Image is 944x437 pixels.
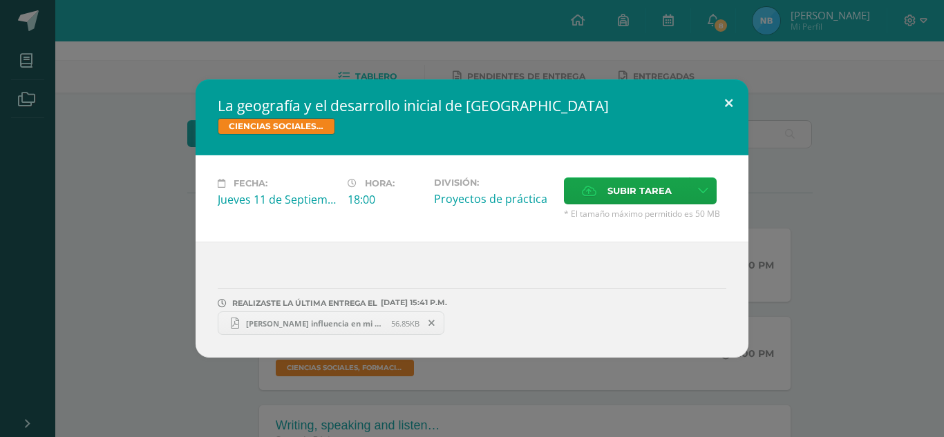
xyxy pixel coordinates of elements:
a: [PERSON_NAME] influencia en mi cultura..pdf 56.85KB [218,311,444,335]
button: Close (Esc) [709,79,748,126]
div: 18:00 [348,192,423,207]
span: [PERSON_NAME] influencia en mi cultura..pdf [239,318,391,329]
div: Proyectos de práctica [434,191,553,206]
span: Subir tarea [607,178,672,204]
h2: La geografía y el desarrollo inicial de [GEOGRAPHIC_DATA] [218,96,726,115]
span: Fecha: [234,178,267,188]
span: Remover entrega [420,315,444,331]
span: 56.85KB [391,318,419,329]
span: REALIZASTE LA ÚLTIMA ENTREGA EL [232,298,377,308]
label: División: [434,177,553,188]
span: CIENCIAS SOCIALES, FORMACIÓN CIUDADANA E INTERCULTURALIDAD [218,118,335,135]
span: * El tamaño máximo permitido es 50 MB [564,208,726,220]
span: Hora: [365,178,395,188]
div: Jueves 11 de Septiembre [218,192,337,207]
